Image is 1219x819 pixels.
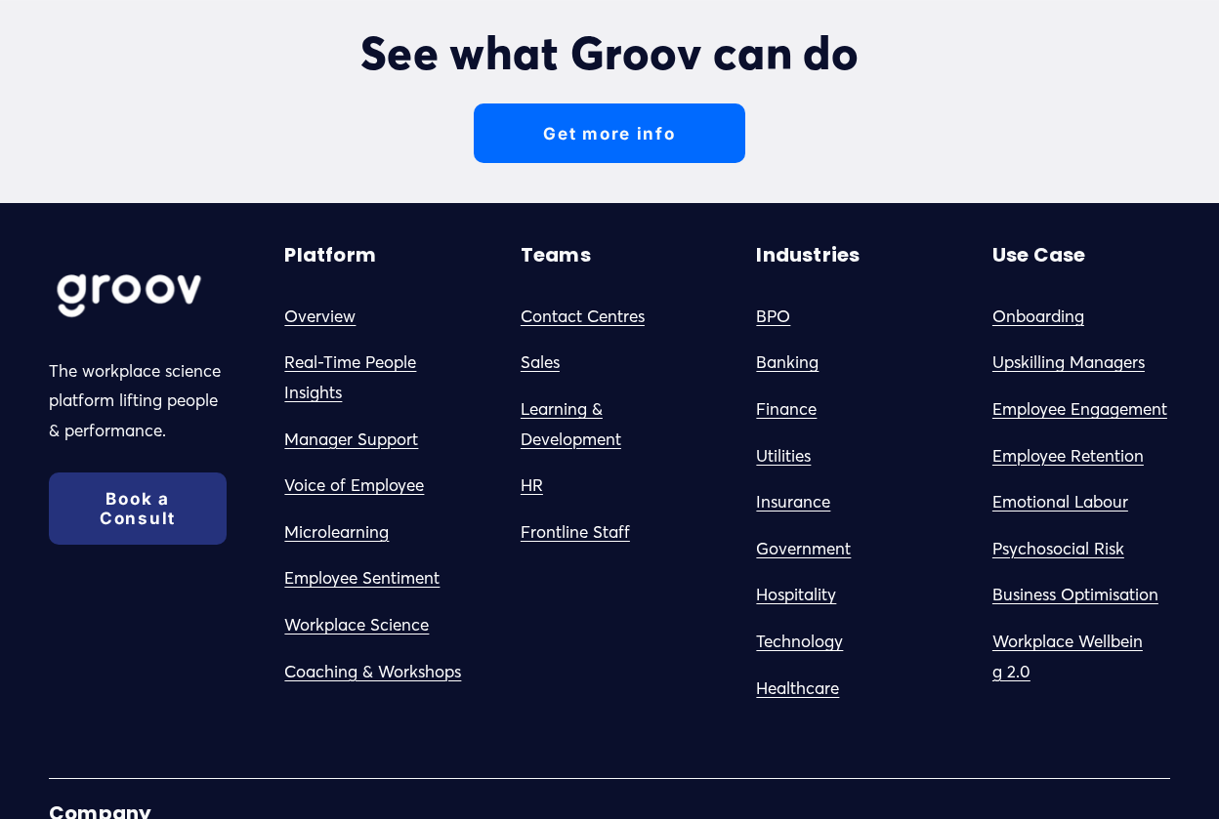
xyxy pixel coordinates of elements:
[992,241,1086,268] strong: Use Case
[756,241,860,268] strong: Industries
[992,580,1158,610] a: Business Optimisation
[521,471,543,501] a: HR
[284,425,418,455] a: Manager Support
[756,394,817,425] a: Finance
[49,472,227,545] a: Book a Consult
[992,534,1124,564] a: Psychosocial Risk
[284,241,376,268] strong: Platform
[992,487,1128,517] a: Emotional Labour
[992,657,1030,687] a: g 2.0
[521,517,630,548] a: Frontline Staff
[992,394,1167,425] a: Employee Engagement
[49,356,227,446] p: The workplace science platform lifting people & performance.
[992,302,1084,332] a: Onboarding
[756,674,839,704] a: Healthcare
[284,657,461,687] a: Coaching & Workshops
[284,610,429,640] a: Workplace Science
[521,348,560,378] a: Sales
[756,302,790,332] a: BPO
[284,563,440,594] a: Employee Sentiment
[756,627,843,657] a: Technology
[756,534,851,564] a: Government
[756,487,830,517] a: Insurance
[284,471,424,501] a: Voice of Employee
[284,517,389,548] a: Microlearning
[756,441,811,471] a: Utilities
[521,302,645,332] a: Contact Centres
[992,348,1145,378] a: Upskilling Managers
[992,627,1143,657] a: Workplace Wellbein
[521,394,698,454] a: Learning & Development
[284,348,462,407] a: Real-Time People Insights
[756,348,819,378] a: Banking
[284,25,934,80] h2: See what Groov can do
[756,580,836,610] a: Hospitality
[992,441,1144,471] a: Employee Retention
[521,241,591,268] strong: Teams
[474,103,746,162] a: Get more info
